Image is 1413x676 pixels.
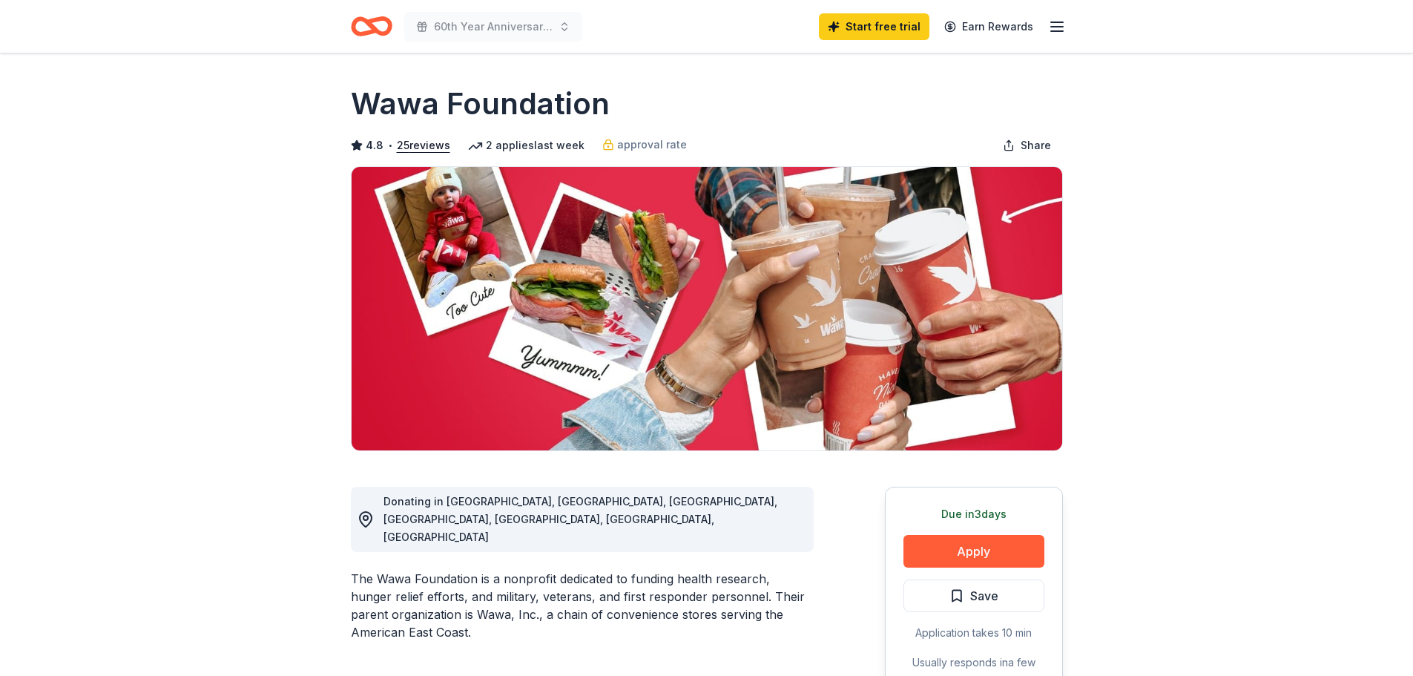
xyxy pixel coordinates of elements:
span: approval rate [617,136,687,154]
span: • [387,140,392,151]
span: 4.8 [366,137,383,154]
div: The Wawa Foundation is a nonprofit dedicated to funding health research, hunger relief efforts, a... [351,570,814,641]
a: Start free trial [819,13,929,40]
button: 25reviews [397,137,450,154]
div: Due in 3 days [903,505,1044,523]
div: 2 applies last week [468,137,584,154]
button: Share [991,131,1063,160]
div: Application takes 10 min [903,624,1044,642]
a: approval rate [602,136,687,154]
a: Home [351,9,392,44]
button: 60th Year Anniversary Gala & Casino Night [404,12,582,42]
span: 60th Year Anniversary Gala & Casino Night [434,18,553,36]
button: Apply [903,535,1044,568]
span: Donating in [GEOGRAPHIC_DATA], [GEOGRAPHIC_DATA], [GEOGRAPHIC_DATA], [GEOGRAPHIC_DATA], [GEOGRAPH... [383,495,777,543]
button: Save [903,580,1044,612]
span: Save [970,586,998,606]
h1: Wawa Foundation [351,83,610,125]
img: Image for Wawa Foundation [352,167,1062,450]
a: Earn Rewards [935,13,1042,40]
span: Share [1021,137,1051,154]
